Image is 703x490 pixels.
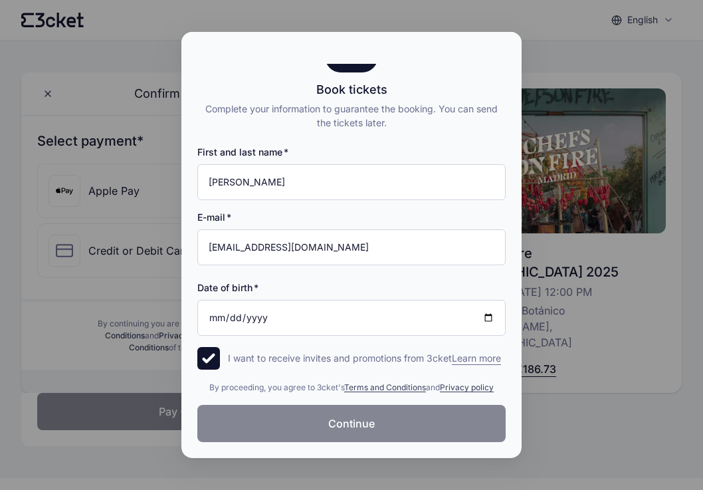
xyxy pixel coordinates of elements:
a: Privacy policy [440,382,494,392]
label: E-mail [197,211,231,224]
input: E-mail [197,229,506,265]
input: Date of birth [197,300,506,336]
label: First and last name [197,146,288,159]
label: Date of birth [197,281,258,295]
input: First and last name [197,164,506,200]
div: Book tickets [197,80,506,99]
span: Learn more [452,352,501,365]
a: Terms and Conditions [344,382,426,392]
button: Continue [197,405,506,442]
span: Continue [328,416,375,431]
div: By proceeding, you agree to 3cket's and [197,381,506,394]
div: Complete your information to guarantee the booking. You can send the tickets later. [197,102,506,130]
p: I want to receive invites and promotions from 3cket [228,352,501,365]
